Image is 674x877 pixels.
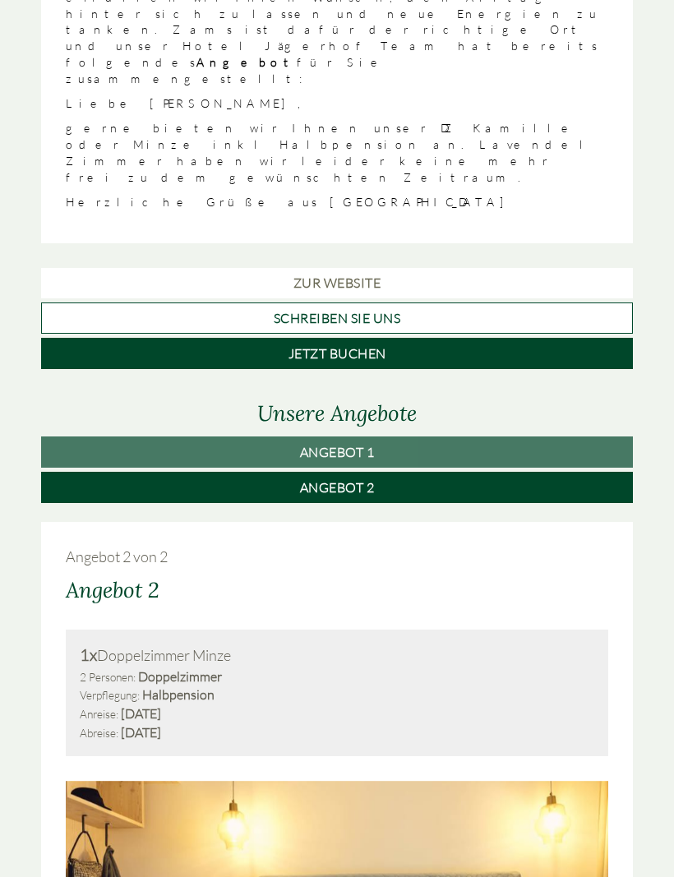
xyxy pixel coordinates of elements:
[80,726,118,740] small: Abreise:
[300,444,375,460] span: Angebot 1
[80,670,136,684] small: 2 Personen:
[80,644,594,667] div: Doppelzimmer Minze
[66,95,608,112] p: Liebe [PERSON_NAME],
[80,688,140,702] small: Verpflegung:
[66,575,159,605] div: Angebot 2
[66,547,168,565] span: Angebot 2 von 2
[196,55,297,69] strong: Angebot
[41,268,633,298] a: Zur Website
[142,686,215,703] b: Halbpension
[41,338,633,369] a: Jetzt buchen
[80,644,97,665] b: 1x
[41,302,633,334] a: Schreiben Sie uns
[121,705,161,722] b: [DATE]
[121,724,161,741] b: [DATE]
[300,479,375,496] span: Angebot 2
[66,120,608,186] p: gerne bieten wir Ihnen unser DZ Kamille oder Minze inkl Halbpension an. Lavendel Zimmer haben wir...
[138,668,222,685] b: Doppelzimmer
[41,398,633,428] div: Unsere Angebote
[80,707,118,721] small: Anreise:
[66,194,608,210] p: Herzliche Grüße aus [GEOGRAPHIC_DATA]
